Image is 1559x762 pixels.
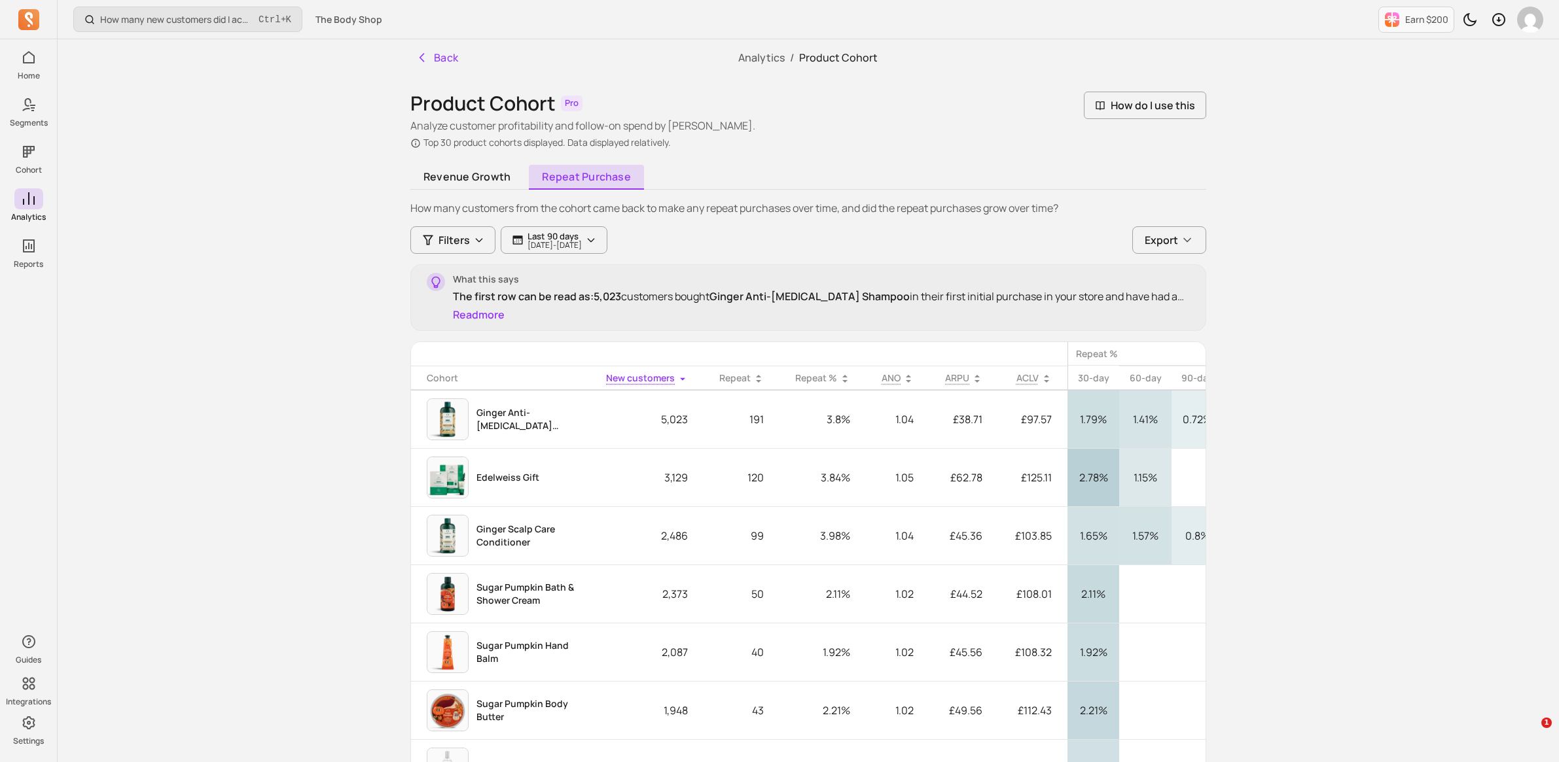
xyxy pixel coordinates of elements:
button: The Body Shop [308,8,390,31]
p: 40 [704,636,779,668]
button: Readmore [453,307,505,322]
p: Ginger Anti-[MEDICAL_DATA] Shampoo [476,406,590,432]
span: + [259,12,291,26]
p: 99 [704,520,779,551]
span: Filters [439,232,470,248]
a: Revenue growth [410,165,524,190]
p: £62.78 [929,462,998,493]
th: Toggle SortBy [929,366,998,390]
p: 1.79% [1078,411,1109,427]
p: £44.52 [929,578,998,610]
span: New customers [606,372,675,384]
kbd: Ctrl [259,13,281,26]
th: Toggle SortBy [590,366,704,390]
button: Export [1132,226,1206,254]
p: What this says [453,273,1190,286]
p: 1.41% [1130,411,1161,427]
p: £49.56 [929,695,998,726]
span: ARPU [945,372,969,384]
p: Ginger Scalp Care Conditioner [476,523,590,549]
p: Cohort [16,165,42,175]
p: 5,023 [590,404,704,435]
p: £45.36 [929,520,998,551]
h1: Product Cohort [410,92,556,115]
span: Pro [561,95,582,111]
p: 3.98% [779,520,866,551]
p: £108.01 [998,578,1067,610]
p: How many new customers did I acquire this period? [100,13,253,26]
p: 2.11% [1078,586,1109,602]
p: £125.11 [998,462,1067,493]
p: Sugar Pumpkin Bath & Shower Cream [476,581,590,607]
iframe: Intercom live chat [1514,718,1546,749]
p: Earn $200 [1405,13,1448,26]
p: 1.02 [866,636,929,668]
p: Edelweiss Gift [476,471,539,484]
img: cohort product [427,515,468,556]
p: Home [18,71,40,81]
p: Segments [10,118,48,128]
p: Analyze customer profitability and follow-on spend by [PERSON_NAME]. [410,118,755,133]
p: Analytics [11,212,46,222]
th: Cohort [411,366,590,390]
th: Toggle SortBy [779,366,866,390]
p: 1.57% [1130,528,1161,544]
p: 3.8% [779,404,866,435]
p: 0.72% [1182,411,1213,427]
p: 2.11% [779,578,866,610]
p: How many customers from the cohort came back to make any repeat purchases over time, and did the ... [410,200,1206,216]
p: 1.04 [866,520,929,551]
th: Toggle SortBy [866,366,929,390]
button: How do I use this [1084,92,1206,119]
span: Product Cohort [799,50,878,65]
p: £112.43 [998,695,1067,726]
p: £45.56 [929,636,998,668]
p: 1.65% [1078,528,1109,544]
span: Ginger Anti-[MEDICAL_DATA] Shampoo [709,289,910,303]
p: 3,129 [590,462,704,493]
img: cohort product [427,457,468,498]
button: Back [410,44,464,71]
p: 0.8% [1182,528,1213,544]
a: Analytics [738,50,785,65]
th: 30-day [1067,366,1119,390]
img: cohort product [427,632,468,672]
p: £97.57 [998,404,1067,435]
p: 3.84% [779,462,866,493]
img: cohort product [427,399,468,440]
span: Export [1145,232,1178,248]
kbd: K [286,14,291,25]
p: Top 30 product cohorts displayed. Data displayed relatively. [410,136,755,149]
p: 1.92% [779,636,866,668]
img: cohort product [427,574,468,614]
th: Toggle SortBy [998,366,1067,390]
p: customers bought in their first initial purchase in your store and have had an average orders in ... [453,288,1190,304]
p: Last 90 days [528,231,582,241]
span: ACLV [1016,372,1039,384]
p: £38.71 [929,404,998,435]
p: 1.15% [1130,470,1161,485]
p: 2.21% [779,695,866,726]
p: 1.05 [866,462,929,493]
span: 5,023 [594,289,621,303]
p: 2.21% [1078,702,1109,718]
button: Guides [14,629,43,668]
p: 1,948 [590,695,704,726]
p: £108.32 [998,636,1067,668]
p: 1.92% [1078,644,1109,660]
button: How many new customers did I acquire this period?Ctrl+K [73,7,302,32]
a: Repeat purchase [529,165,644,190]
span: 1 [1541,718,1552,728]
span: ANO [882,372,901,384]
p: 43 [704,695,779,726]
button: Earn $200 [1378,7,1454,33]
th: Toggle SortBy [704,366,779,390]
p: £103.85 [998,520,1067,551]
span: The first row can be read as: [453,289,594,303]
span: The Body Shop [315,13,382,26]
p: 120 [704,462,779,493]
p: 1.04 [866,404,929,435]
p: 2.78% [1078,470,1109,485]
p: 191 [704,404,779,435]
